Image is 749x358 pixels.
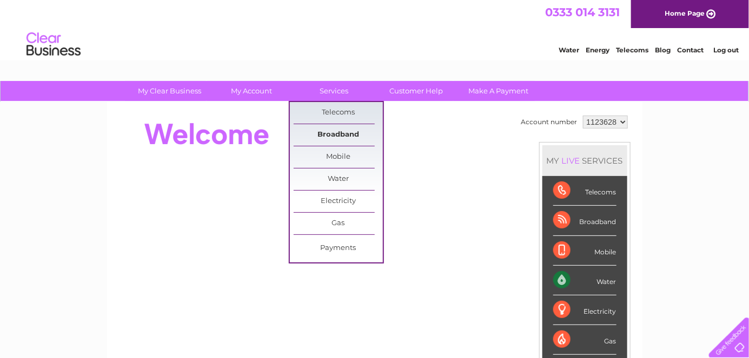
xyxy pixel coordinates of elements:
[294,168,383,190] a: Water
[125,81,214,101] a: My Clear Business
[289,81,379,101] a: Services
[553,176,617,206] div: Telecoms
[294,146,383,168] a: Mobile
[294,213,383,234] a: Gas
[586,46,609,54] a: Energy
[677,46,704,54] a: Contact
[294,238,383,259] a: Payments
[655,46,671,54] a: Blog
[616,46,648,54] a: Telecoms
[545,5,620,19] a: 0333 014 3131
[553,325,617,355] div: Gas
[553,236,617,266] div: Mobile
[372,81,461,101] a: Customer Help
[120,6,631,52] div: Clear Business is a trading name of Verastar Limited (registered in [GEOGRAPHIC_DATA] No. 3667643...
[542,145,627,176] div: MY SERVICES
[713,46,739,54] a: Log out
[294,124,383,146] a: Broadband
[553,206,617,235] div: Broadband
[294,191,383,212] a: Electricity
[560,156,582,166] div: LIVE
[207,81,296,101] a: My Account
[454,81,543,101] a: Make A Payment
[553,266,617,295] div: Water
[26,28,81,61] img: logo.png
[559,46,579,54] a: Water
[294,102,383,124] a: Telecoms
[553,295,617,325] div: Electricity
[519,113,580,131] td: Account number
